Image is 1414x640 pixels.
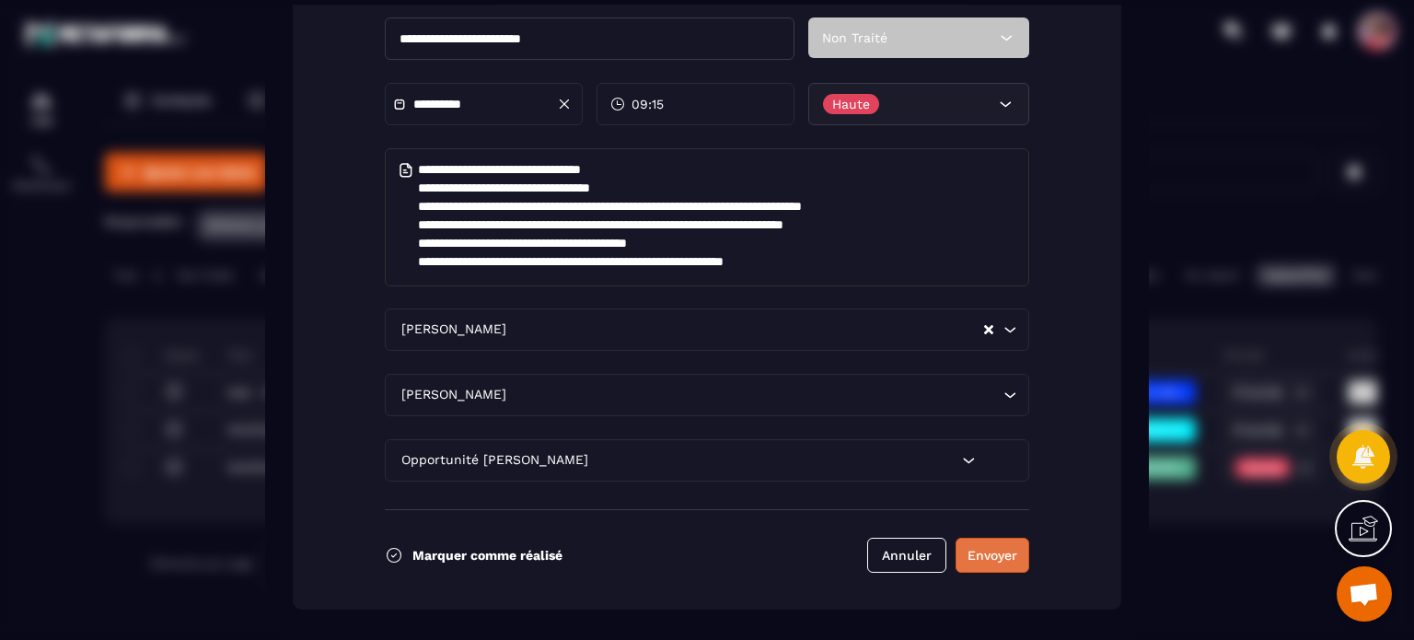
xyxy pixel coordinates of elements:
input: Search for option [510,320,982,340]
button: Clear Selected [984,322,993,336]
div: Ouvrir le chat [1337,566,1392,622]
div: Search for option [385,439,1029,482]
div: Search for option [385,308,1029,351]
button: Annuler [867,538,946,573]
input: Search for option [592,450,957,471]
span: [PERSON_NAME] [397,320,510,340]
span: 09:15 [632,95,664,113]
p: Marquer comme réalisé [412,548,562,563]
span: Opportunité [PERSON_NAME] [397,450,592,471]
p: Haute [832,98,870,111]
input: Search for option [510,385,999,405]
div: Search for option [385,374,1029,416]
span: [PERSON_NAME] [397,385,510,405]
span: Non Traité [822,30,887,45]
button: Envoyer [956,538,1029,573]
